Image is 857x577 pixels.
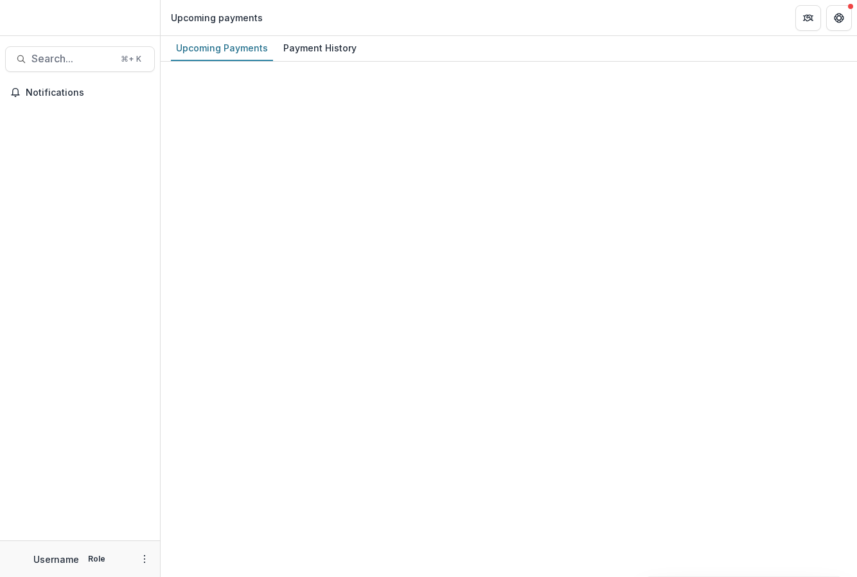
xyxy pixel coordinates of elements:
a: Upcoming Payments [171,36,273,61]
button: More [137,551,152,567]
button: Get Help [826,5,852,31]
div: ⌘ + K [118,52,144,66]
div: Payment History [278,39,362,57]
div: Upcoming payments [171,11,263,24]
span: Notifications [26,87,150,98]
p: Username [33,553,79,566]
div: Upcoming Payments [171,39,273,57]
a: Payment History [278,36,362,61]
nav: breadcrumb [166,8,268,27]
button: Search... [5,46,155,72]
button: Notifications [5,82,155,103]
p: Role [84,553,109,565]
button: Partners [795,5,821,31]
span: Search... [31,53,113,65]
